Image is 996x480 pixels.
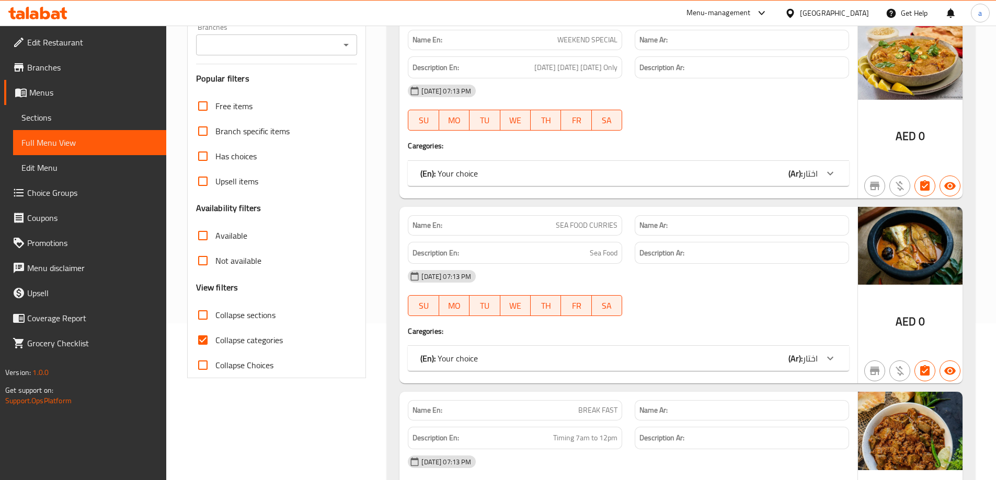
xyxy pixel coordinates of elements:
[29,86,158,99] span: Menus
[439,110,470,131] button: MO
[978,7,982,19] span: a
[531,295,561,316] button: TH
[596,298,618,313] span: SA
[420,166,436,181] b: (En):
[443,113,465,128] span: MO
[578,405,617,416] span: BREAK FAST
[864,175,885,196] button: Not branch specific item
[639,431,684,444] strong: Description Ar:
[919,126,925,146] span: 0
[590,247,617,260] span: Sea Food
[408,295,439,316] button: SU
[27,287,158,299] span: Upsell
[420,352,478,365] p: Your choice
[4,80,166,105] a: Menus
[858,21,963,100] img: mmw_638926964353357339
[408,326,849,336] h4: Caregories:
[896,311,916,332] span: AED
[215,254,261,267] span: Not available
[413,247,459,260] strong: Description En:
[27,337,158,349] span: Grocery Checklist
[803,166,818,181] span: اختار
[196,282,238,294] h3: View filters
[408,110,439,131] button: SU
[639,405,668,416] strong: Name Ar:
[788,350,803,366] b: (Ar):
[27,186,158,199] span: Choice Groups
[408,141,849,151] h4: Caregories:
[864,360,885,381] button: Not branch specific item
[215,150,257,162] span: Has choices
[413,220,442,231] strong: Name En:
[4,180,166,205] a: Choice Groups
[32,366,49,379] span: 1.0.0
[215,100,253,112] span: Free items
[27,36,158,49] span: Edit Restaurant
[4,205,166,230] a: Coupons
[596,113,618,128] span: SA
[800,7,869,19] div: [GEOGRAPHIC_DATA]
[439,295,470,316] button: MO
[565,113,587,128] span: FR
[413,298,434,313] span: SU
[914,360,935,381] button: Has choices
[27,212,158,224] span: Coupons
[4,306,166,331] a: Coverage Report
[639,34,668,45] strong: Name Ar:
[21,111,158,124] span: Sections
[5,366,31,379] span: Version:
[13,105,166,130] a: Sections
[535,298,557,313] span: TH
[13,130,166,155] a: Full Menu View
[21,161,158,174] span: Edit Menu
[215,359,273,371] span: Collapse Choices
[413,431,459,444] strong: Description En:
[639,247,684,260] strong: Description Ar:
[788,166,803,181] b: (Ar):
[339,38,353,52] button: Open
[940,175,960,196] button: Available
[592,295,622,316] button: SA
[408,161,849,186] div: (En): Your choice(Ar):اختار
[534,61,617,74] span: Friday Saturday Sunday Only
[420,350,436,366] b: (En):
[556,220,617,231] span: SEA FOOD CURRIES
[13,155,166,180] a: Edit Menu
[553,431,617,444] span: Timing 7am to 12pm
[505,113,526,128] span: WE
[27,312,158,324] span: Coverage Report
[686,7,751,19] div: Menu-management
[500,295,531,316] button: WE
[4,230,166,255] a: Promotions
[474,298,496,313] span: TU
[4,255,166,280] a: Menu disclaimer
[531,110,561,131] button: TH
[413,405,442,416] strong: Name En:
[889,360,910,381] button: Purchased item
[940,360,960,381] button: Available
[413,34,442,45] strong: Name En:
[27,262,158,274] span: Menu disclaimer
[5,383,53,397] span: Get support on:
[5,394,72,407] a: Support.OpsPlatform
[21,136,158,149] span: Full Menu View
[27,237,158,249] span: Promotions
[215,229,247,242] span: Available
[858,207,963,285] img: mmw_638926964300500680
[4,331,166,356] a: Grocery Checklist
[914,175,935,196] button: Has choices
[561,110,591,131] button: FR
[896,126,916,146] span: AED
[408,346,849,371] div: (En): Your choice(Ar):اختار
[196,73,358,85] h3: Popular filters
[565,298,587,313] span: FR
[4,280,166,306] a: Upsell
[639,61,684,74] strong: Description Ar:
[470,295,500,316] button: TU
[858,392,963,470] img: mmw_638926964379362665
[443,298,465,313] span: MO
[215,125,290,137] span: Branch specific items
[417,86,475,96] span: [DATE] 07:13 PM
[4,55,166,80] a: Branches
[919,311,925,332] span: 0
